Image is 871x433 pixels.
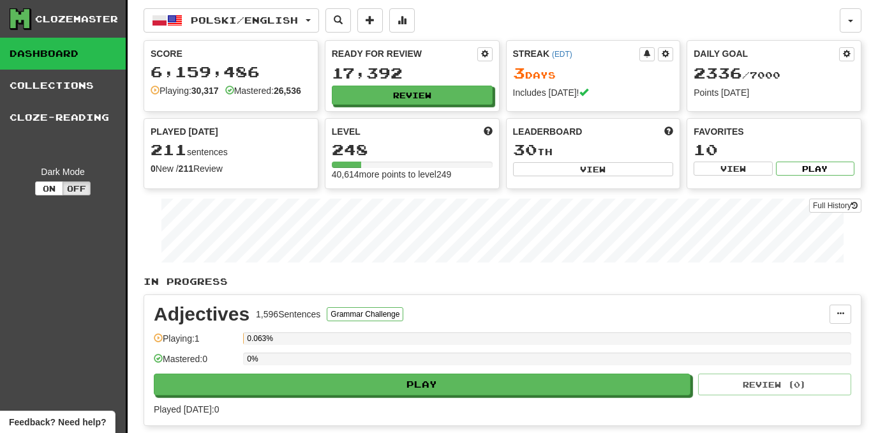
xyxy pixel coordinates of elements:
div: sentences [151,142,311,158]
span: Leaderboard [513,125,583,138]
span: Score more points to level up [484,125,493,138]
button: View [694,162,772,176]
span: Level [332,125,361,138]
div: Playing: 1 [154,332,237,353]
div: 40,614 more points to level 249 [332,168,493,181]
button: More stats [389,8,415,33]
div: Favorites [694,125,854,138]
a: (EDT) [552,50,572,59]
div: Adjectives [154,305,249,324]
span: 2336 [694,64,742,82]
div: Score [151,47,311,60]
button: Review (0) [698,374,851,395]
div: Clozemaster [35,13,118,26]
span: Polski / English [191,15,298,26]
div: Mastered: 0 [154,353,237,374]
button: Play [154,374,690,395]
div: Points [DATE] [694,86,854,99]
div: Includes [DATE]! [513,86,674,99]
strong: 26,536 [274,86,301,96]
div: Daily Goal [694,47,839,61]
div: Streak [513,47,640,60]
div: th [513,142,674,158]
div: 17,392 [332,65,493,81]
div: Mastered: [225,84,301,97]
button: Search sentences [325,8,351,33]
span: / 7000 [694,70,780,80]
p: In Progress [144,275,861,288]
div: Ready for Review [332,47,477,60]
span: Played [DATE] [151,125,218,138]
div: Dark Mode [10,165,116,178]
button: Add sentence to collection [357,8,383,33]
div: Day s [513,65,674,82]
div: 1,596 Sentences [256,308,320,321]
div: 10 [694,142,854,158]
div: New / Review [151,162,311,175]
button: Off [63,181,91,195]
span: 3 [513,64,525,82]
div: 248 [332,142,493,158]
button: Play [776,162,854,176]
button: Review [332,86,493,105]
button: View [513,162,674,176]
button: Polski/English [144,8,319,33]
div: 6,159,486 [151,64,311,80]
strong: 30,317 [191,86,219,96]
strong: 0 [151,163,156,174]
div: Playing: [151,84,219,97]
button: Grammar Challenge [327,307,403,321]
span: 30 [513,141,537,158]
span: 211 [151,141,187,158]
strong: 211 [179,163,193,174]
a: Full History [809,199,861,213]
span: Played [DATE]: 0 [154,404,219,414]
span: Open feedback widget [9,416,106,429]
button: On [35,181,63,195]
